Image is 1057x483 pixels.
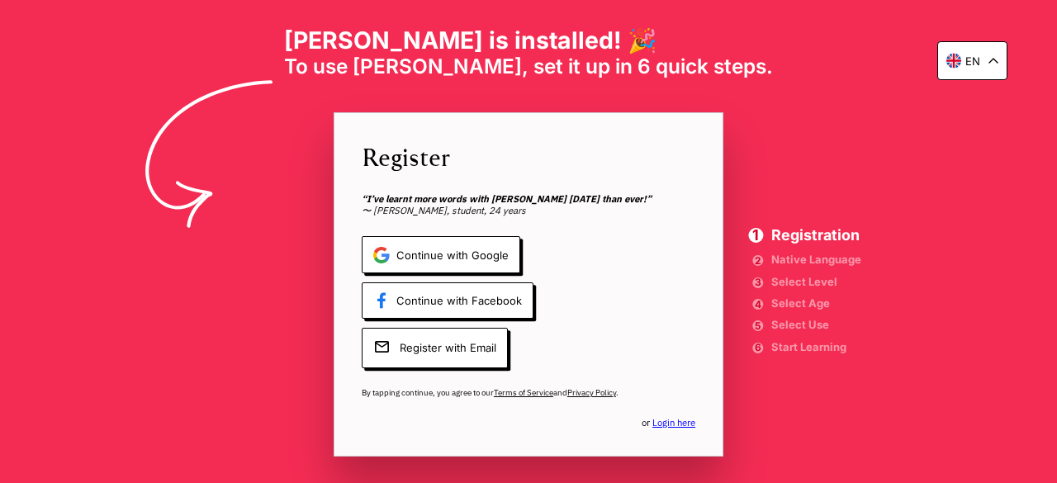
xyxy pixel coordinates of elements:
a: Login here [652,416,695,429]
span: Native Language [771,255,861,264]
a: Privacy Policy [567,387,616,398]
span: Select Age [771,299,861,308]
h1: [PERSON_NAME] is installed! 🎉 [284,26,773,54]
a: Terms of Service [494,387,553,398]
span: Start Learning [771,343,861,352]
span: Continue with Facebook [362,282,533,320]
span: Register with Email [362,328,508,368]
span: Continue with Google [362,236,520,273]
b: “I’ve learnt more words with [PERSON_NAME] [DATE] than ever!” [362,192,652,205]
p: en [965,54,980,68]
span: Select Use [771,320,861,329]
span: or [642,417,695,429]
span: Registration [771,228,861,243]
span: 〜 [PERSON_NAME], student, 24 years [362,193,695,217]
span: To use [PERSON_NAME], set it up in 6 quick steps. [284,54,773,78]
span: Select Level [771,277,861,286]
span: Register [362,140,695,173]
span: By tapping continue, you agree to our and . [362,387,695,398]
